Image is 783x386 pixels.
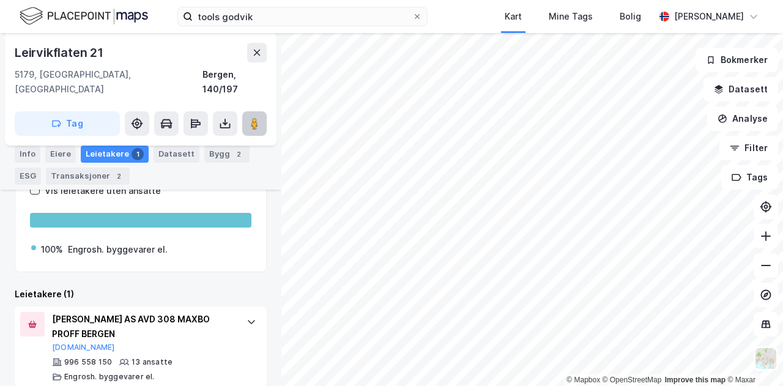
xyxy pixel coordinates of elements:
[46,168,130,185] div: Transaksjoner
[15,111,120,136] button: Tag
[707,106,778,131] button: Analyse
[41,242,63,257] div: 100%
[566,376,600,384] a: Mapbox
[15,67,202,97] div: 5179, [GEOGRAPHIC_DATA], [GEOGRAPHIC_DATA]
[15,43,106,62] div: Leirvikflaten 21
[132,357,173,367] div: 13 ansatte
[620,9,641,24] div: Bolig
[52,312,234,341] div: [PERSON_NAME] AS AVD 308 MAXBO PROFF BERGEN
[68,242,168,257] div: Engrosh. byggevarer el.
[15,287,267,302] div: Leietakere (1)
[603,376,662,384] a: OpenStreetMap
[193,7,412,26] input: Søk på adresse, matrikkel, gårdeiere, leietakere eller personer
[505,9,522,24] div: Kart
[154,146,199,163] div: Datasett
[232,148,245,160] div: 2
[52,343,115,352] button: [DOMAIN_NAME]
[703,77,778,102] button: Datasett
[64,372,155,382] div: Engrosh. byggevarer el.
[722,327,783,386] div: Kontrollprogram for chat
[696,48,778,72] button: Bokmerker
[45,184,161,198] div: Vis leietakere uten ansatte
[15,168,41,185] div: ESG
[204,146,250,163] div: Bygg
[64,357,112,367] div: 996 558 150
[20,6,148,27] img: logo.f888ab2527a4732fd821a326f86c7f29.svg
[45,146,76,163] div: Eiere
[674,9,744,24] div: [PERSON_NAME]
[549,9,593,24] div: Mine Tags
[132,148,144,160] div: 1
[719,136,778,160] button: Filter
[721,165,778,190] button: Tags
[665,376,725,384] a: Improve this map
[15,146,40,163] div: Info
[722,327,783,386] iframe: Chat Widget
[202,67,267,97] div: Bergen, 140/197
[113,170,125,182] div: 2
[81,146,149,163] div: Leietakere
